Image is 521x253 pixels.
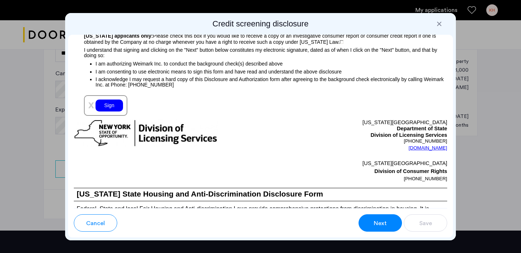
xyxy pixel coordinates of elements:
[374,219,387,228] span: Next
[74,201,447,237] p: Federal, State and local Fair Housing and Anti-discrimination Laws provide comprehensive protecti...
[74,214,117,232] button: button
[260,126,447,132] p: Department of State
[86,219,105,228] span: Cancel
[260,159,447,167] p: [US_STATE][GEOGRAPHIC_DATA]
[68,19,453,29] h2: Credit screening disclosure
[74,119,218,147] img: new-york-logo.png
[260,175,447,182] p: [PHONE_NUMBER]
[260,138,447,144] p: [PHONE_NUMBER]
[260,119,447,126] p: [US_STATE][GEOGRAPHIC_DATA]
[96,59,447,68] p: I am authorizing Weimark Inc. to conduct the background check(s) described above
[74,188,447,201] h1: [US_STATE] State Housing and Anti-Discrimination Disclosure Form
[96,76,447,88] p: I acknowledge I may request a hard copy of this Disclosure and Authorization form after agreeing ...
[96,68,447,76] p: I am consenting to use electronic means to sign this form and have read and understand the above ...
[340,40,343,44] img: 4LAxfPwtD6BVinC2vKR9tPz10Xbrctccj4YAocJUAAAAASUVORK5CYIIA
[260,167,447,175] p: Division of Consumer Rights
[408,144,447,152] a: [DOMAIN_NAME]
[96,100,123,111] div: Sign
[84,33,153,39] span: [US_STATE] applicants only:
[74,30,447,45] p: Please check this box if you would like to receive a copy of an investigative consumer report or ...
[404,214,447,232] button: button
[88,99,94,110] span: x
[260,132,447,139] p: Division of Licensing Services
[74,45,447,58] p: I understand that signing and clicking on the "Next" button below constitutes my electronic signa...
[359,214,402,232] button: button
[419,219,432,228] span: Save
